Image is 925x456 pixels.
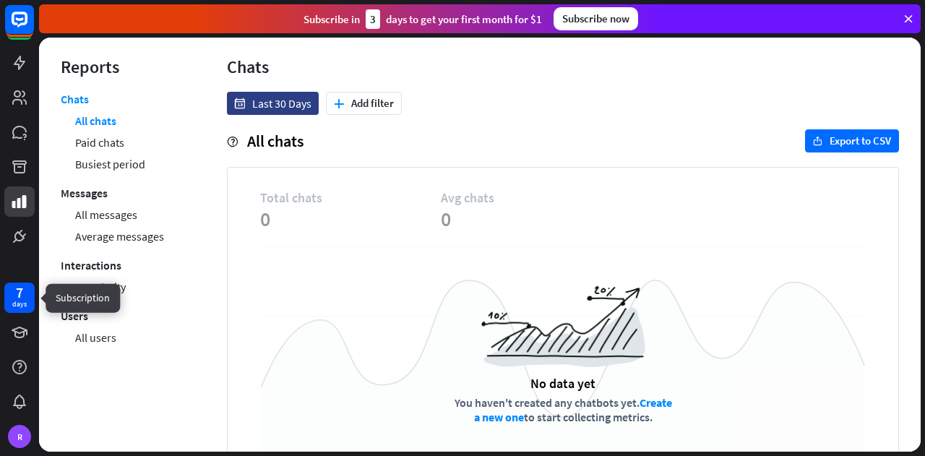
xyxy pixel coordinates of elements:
button: Open LiveChat chat widget [12,6,55,49]
div: R [8,425,31,448]
span: Total chats [260,189,441,206]
a: Average messages [75,225,164,247]
a: All messages [75,204,137,225]
a: All chats [75,110,116,132]
div: Chats [227,56,899,78]
a: Popularity [75,276,126,298]
button: exportExport to CSV [805,129,899,152]
div: You haven't created any chatbots yet. to start collecting metrics. [453,395,674,424]
span: Last 30 Days [252,96,311,111]
div: Reports [61,56,184,78]
i: date [234,98,245,109]
a: 7 days [4,283,35,313]
span: Avg chats [441,189,621,206]
div: No data yet [530,375,595,392]
a: Busiest period [75,153,145,175]
img: a6954988516a0971c967.png [481,286,645,367]
a: All users [75,327,116,348]
a: Users [61,305,88,327]
span: 0 [260,206,441,232]
i: plus [334,99,344,108]
div: Subscribe now [554,7,638,30]
i: help [227,137,238,147]
div: 3 [366,9,380,29]
div: days [12,299,27,309]
span: All chats [247,131,304,151]
a: Paid chats [75,132,124,153]
button: plusAdd filter [326,92,402,115]
a: Create a new one [474,395,672,424]
div: 7 [16,286,23,299]
span: 0 [441,206,621,232]
a: Chats [61,92,89,110]
a: Messages [61,182,108,204]
div: Subscribe in days to get your first month for $1 [304,9,542,29]
a: Interactions [61,254,121,276]
i: export [813,137,822,146]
